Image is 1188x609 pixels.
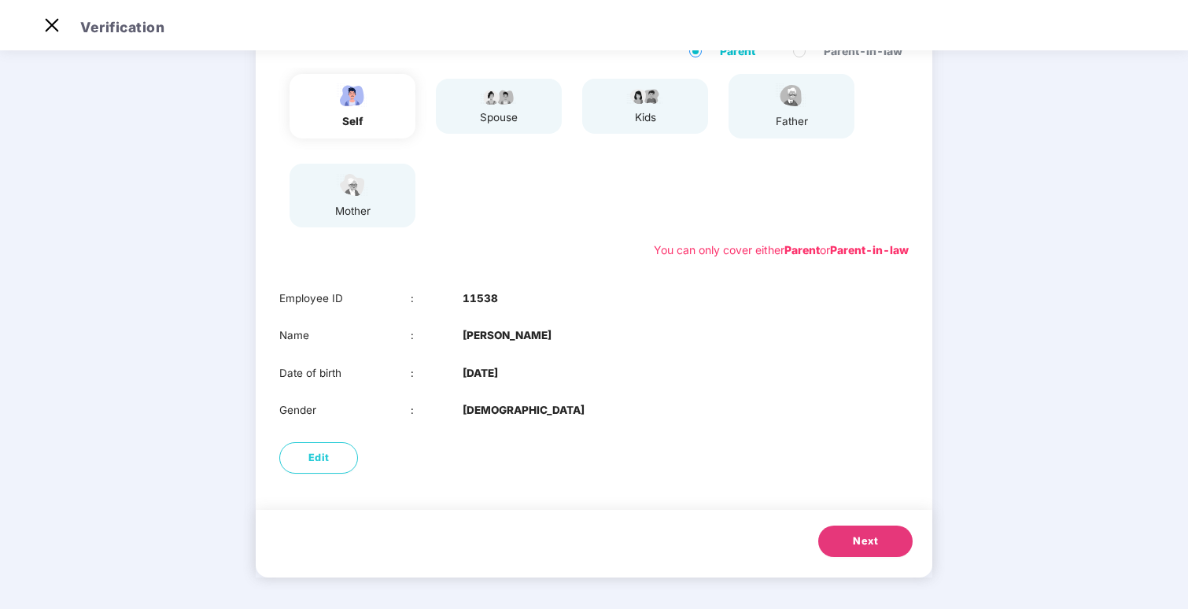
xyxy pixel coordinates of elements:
[479,109,518,126] div: spouse
[463,365,498,382] b: [DATE]
[784,243,820,257] b: Parent
[772,113,811,130] div: father
[279,327,411,344] div: Name
[279,402,411,419] div: Gender
[279,442,358,474] button: Edit
[333,82,372,109] img: svg+xml;base64,PHN2ZyBpZD0iRW1wbG95ZWVfbWFsZSIgeG1sbnM9Imh0dHA6Ly93d3cudzMub3JnLzIwMDAvc3ZnIiB3aW...
[411,290,463,307] div: :
[625,87,665,105] img: svg+xml;base64,PHN2ZyB4bWxucz0iaHR0cDovL3d3dy53My5vcmcvMjAwMC9zdmciIHdpZHRoPSI3OS4wMzciIGhlaWdodD...
[279,365,411,382] div: Date of birth
[817,42,909,60] span: Parent-in-law
[830,243,909,257] b: Parent-in-law
[853,533,878,549] span: Next
[463,290,498,307] b: 11538
[625,109,665,126] div: kids
[411,327,463,344] div: :
[279,290,411,307] div: Employee ID
[463,402,585,419] b: [DEMOGRAPHIC_DATA]
[654,242,909,259] div: You can only cover either or
[333,172,372,199] img: svg+xml;base64,PHN2ZyB4bWxucz0iaHR0cDovL3d3dy53My5vcmcvMjAwMC9zdmciIHdpZHRoPSI1NCIgaGVpZ2h0PSIzOC...
[463,327,552,344] b: [PERSON_NAME]
[333,113,372,130] div: self
[818,526,913,557] button: Next
[714,42,762,60] span: Parent
[411,402,463,419] div: :
[479,87,518,105] img: svg+xml;base64,PHN2ZyB4bWxucz0iaHR0cDovL3d3dy53My5vcmcvMjAwMC9zdmciIHdpZHRoPSI5Ny44OTciIGhlaWdodD...
[411,365,463,382] div: :
[333,203,372,220] div: mother
[772,82,811,109] img: svg+xml;base64,PHN2ZyBpZD0iRmF0aGVyX2ljb24iIHhtbG5zPSJodHRwOi8vd3d3LnczLm9yZy8yMDAwL3N2ZyIgeG1sbn...
[308,450,330,466] span: Edit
